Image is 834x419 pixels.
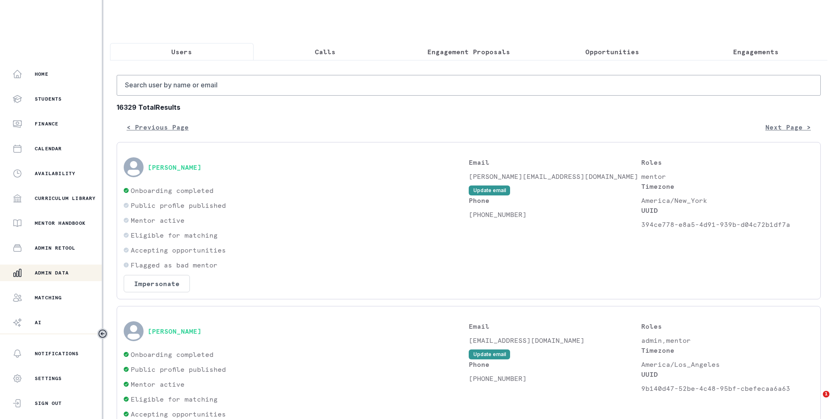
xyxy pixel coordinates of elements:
iframe: Intercom live chat [806,391,826,411]
p: Engagements [733,47,779,57]
p: [PHONE_NUMBER] [469,209,641,219]
p: Finance [35,120,58,127]
p: AI [35,319,41,326]
p: Public profile published [131,364,226,374]
p: Onboarding completed [131,349,213,359]
p: America/New_York [641,195,814,205]
p: Roles [641,157,814,167]
p: Calendar [35,145,62,152]
p: Home [35,71,48,77]
p: Admin Retool [35,245,75,251]
p: Accepting opportunities [131,409,226,419]
p: Opportunities [585,47,639,57]
button: Update email [469,185,510,195]
p: Availability [35,170,75,177]
svg: avatar [124,321,144,341]
button: Impersonate [124,275,190,292]
p: Public profile published [131,200,226,210]
p: admin,mentor [641,335,814,345]
p: UUID [641,205,814,215]
b: 16329 Total Results [117,102,821,112]
button: Update email [469,349,510,359]
p: 394ce778-e8a5-4d91-939b-d04c72b1df7a [641,219,814,229]
p: Accepting opportunities [131,245,226,255]
p: mentor [641,171,814,181]
p: Mentor Handbook [35,220,86,226]
button: < Previous Page [117,119,199,135]
p: Eligible for matching [131,230,218,240]
p: Flagged as bad mentor [131,260,218,270]
button: Next Page > [755,119,821,135]
p: America/Los_Angeles [641,359,814,369]
p: Eligible for matching [131,394,218,404]
span: 1 [823,391,829,397]
svg: avatar [124,157,144,177]
p: 9b140d47-52be-4c48-95bf-cbefecaa6a63 [641,383,814,393]
p: Roles [641,321,814,331]
p: Phone [469,359,641,369]
p: Mentor active [131,379,185,389]
p: Students [35,96,62,102]
button: [PERSON_NAME] [148,327,201,335]
p: Matching [35,294,62,301]
p: UUID [641,369,814,379]
p: Curriculum Library [35,195,96,202]
button: [PERSON_NAME] [148,163,201,171]
p: Settings [35,375,62,382]
p: Timezone [641,181,814,191]
p: Admin Data [35,270,69,276]
p: [EMAIL_ADDRESS][DOMAIN_NAME] [469,335,641,345]
button: Toggle sidebar [97,328,108,339]
p: Sign Out [35,400,62,407]
p: Mentor active [131,215,185,225]
p: [PHONE_NUMBER] [469,373,641,383]
p: [PERSON_NAME][EMAIL_ADDRESS][DOMAIN_NAME] [469,171,641,181]
p: Notifications [35,350,79,357]
p: Timezone [641,345,814,355]
p: Phone [469,195,641,205]
p: Engagement Proposals [427,47,510,57]
p: Email [469,321,641,331]
p: Email [469,157,641,167]
p: Calls [315,47,336,57]
p: Users [171,47,192,57]
p: Onboarding completed [131,185,213,195]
